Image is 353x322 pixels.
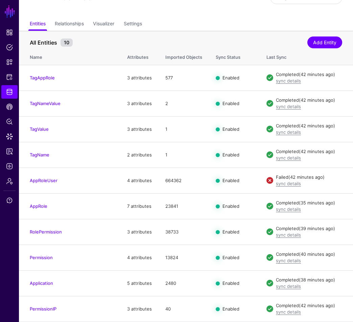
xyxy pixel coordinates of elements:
[1,55,18,69] a: Snippets
[222,178,239,183] span: Enabled
[159,245,209,270] td: 13824
[222,229,239,234] span: Enabled
[1,159,18,173] a: Logs
[276,206,301,212] a: sync details
[4,4,16,19] a: SGNL
[276,71,342,78] div: Completed (42 minutes ago)
[222,101,239,106] span: Enabled
[276,148,342,155] div: Completed (42 minutes ago)
[276,232,301,238] a: sync details
[120,142,159,168] td: 2 attributes
[159,296,209,322] td: 40
[30,255,53,260] a: Permission
[61,39,73,47] small: 10
[1,115,18,128] a: Policy Lens
[30,18,46,31] a: Entities
[222,255,239,260] span: Enabled
[276,200,342,206] div: Completed (35 minutes ago)
[1,41,18,54] a: Policies
[159,193,209,219] td: 23841
[307,36,342,48] a: Add Entity
[30,306,56,312] a: PermissionIP
[222,75,239,80] span: Enabled
[120,91,159,116] td: 3 attributes
[28,39,59,47] span: All Entities
[276,129,301,135] a: sync details
[276,174,342,181] div: Failed (42 minutes ago)
[120,296,159,322] td: 3 attributes
[6,44,13,51] span: Policies
[222,203,239,209] span: Enabled
[55,18,84,31] a: Relationships
[120,116,159,142] td: 3 attributes
[124,18,142,31] a: Settings
[120,47,159,65] th: Attributes
[159,65,209,91] td: 577
[276,258,301,263] a: sync details
[276,309,301,315] a: sync details
[30,126,49,132] a: TagValue
[1,85,18,99] a: Identity Data Fabric
[6,74,13,80] span: Protected Systems
[30,101,61,106] a: TagNameValue
[276,181,301,186] a: sync details
[93,18,114,31] a: Visualizer
[159,91,209,116] td: 2
[30,203,47,209] a: AppRole
[30,75,55,80] a: TagAppRole
[276,104,301,109] a: sync details
[120,219,159,245] td: 3 attributes
[1,174,18,188] a: Admin
[6,163,13,170] span: Logs
[1,26,18,39] a: Dashboard
[276,302,342,309] div: Completed (42 minutes ago)
[30,152,49,157] a: TagName
[222,152,239,157] span: Enabled
[276,155,301,160] a: sync details
[222,306,239,312] span: Enabled
[120,168,159,193] td: 4 attributes
[6,103,13,110] span: CAEP Hub
[6,133,13,140] span: Data Lens
[159,219,209,245] td: 38733
[260,47,353,65] th: Last Sync
[276,225,342,232] div: Completed (39 minutes ago)
[6,197,13,204] span: Support
[276,277,342,283] div: Completed (38 minutes ago)
[120,270,159,296] td: 5 attributes
[222,126,239,132] span: Enabled
[159,116,209,142] td: 1
[6,118,13,125] span: Policy Lens
[120,65,159,91] td: 3 attributes
[120,193,159,219] td: 7 attributes
[276,251,342,258] div: Completed (40 minutes ago)
[159,142,209,168] td: 1
[1,145,18,158] a: Reports
[209,47,260,65] th: Sync Status
[6,29,13,36] span: Dashboard
[1,70,18,84] a: Protected Systems
[30,229,62,234] a: RolePermission
[6,59,13,66] span: Snippets
[1,130,18,143] a: Data Lens
[19,47,120,65] th: Name
[30,280,53,286] a: Application
[222,280,239,286] span: Enabled
[6,148,13,155] span: Reports
[6,178,13,184] span: Admin
[276,78,301,83] a: sync details
[276,97,342,104] div: Completed (42 minutes ago)
[30,178,57,183] a: AppRoleUser
[159,270,209,296] td: 2480
[120,245,159,270] td: 4 attributes
[159,168,209,193] td: 664362
[159,47,209,65] th: Imported Objects
[276,283,301,289] a: sync details
[6,89,13,95] span: Identity Data Fabric
[276,123,342,129] div: Completed (42 minutes ago)
[1,100,18,114] a: CAEP Hub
